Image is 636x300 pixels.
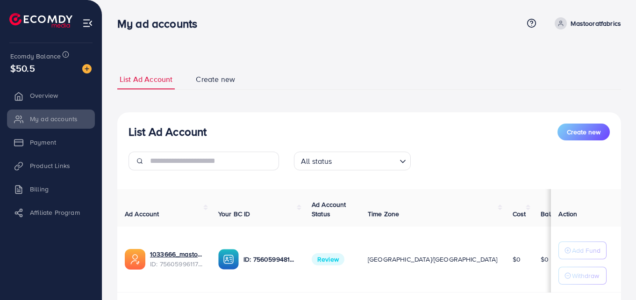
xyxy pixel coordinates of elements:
input: Search for option [335,153,396,168]
span: Balance [541,209,565,219]
div: <span class='underline'>1033666_mastoorat fabrics Ad acc 1_1760339379360</span></br>7560599611753... [150,249,203,269]
a: 1033666_mastoorat fabrics Ad acc 1_1760339379360 [150,249,203,259]
span: List Ad Account [120,74,172,85]
span: Review [312,253,344,265]
img: menu [82,18,93,29]
div: Search for option [294,152,411,170]
span: Ecomdy Balance [10,51,61,61]
span: Create new [196,74,235,85]
h3: List Ad Account [129,125,207,139]
span: $0 [513,255,521,264]
span: Ad Account Status [312,200,346,219]
span: $50.5 [10,61,35,75]
span: All status [299,154,334,168]
button: Add Fund [558,241,607,259]
span: Your BC ID [218,209,250,219]
span: Time Zone [368,209,399,219]
button: Withdraw [558,267,607,285]
p: Add Fund [572,245,600,256]
a: Mastooratfabrics [551,17,621,29]
img: image [82,64,92,73]
img: ic-ba-acc.ded83a64.svg [218,249,239,270]
p: Withdraw [572,270,599,281]
span: Create new [567,127,600,137]
p: Mastooratfabrics [571,18,621,29]
span: ID: 7560599611753103367 [150,259,203,269]
button: Create new [557,124,610,140]
span: Ad Account [125,209,159,219]
span: $0 [541,255,549,264]
img: logo [9,13,72,28]
img: ic-ads-acc.e4c84228.svg [125,249,145,270]
span: [GEOGRAPHIC_DATA]/[GEOGRAPHIC_DATA] [368,255,498,264]
h3: My ad accounts [117,17,205,30]
span: Cost [513,209,526,219]
span: Action [558,209,577,219]
p: ID: 7560599481771868167 [243,254,297,265]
